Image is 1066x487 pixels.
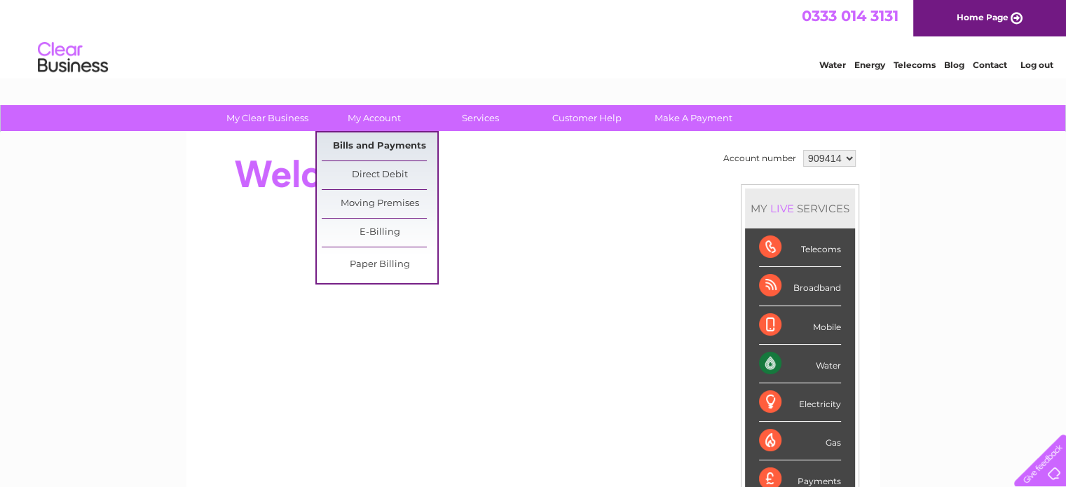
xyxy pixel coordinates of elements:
a: Log out [1020,60,1053,70]
img: logo.png [37,36,109,79]
td: Account number [720,146,800,170]
a: Customer Help [529,105,645,131]
a: My Account [316,105,432,131]
div: MY SERVICES [745,188,855,228]
div: Telecoms [759,228,841,267]
a: My Clear Business [210,105,325,131]
div: Electricity [759,383,841,422]
div: LIVE [767,202,797,215]
div: Water [759,345,841,383]
div: Clear Business is a trading name of Verastar Limited (registered in [GEOGRAPHIC_DATA] No. 3667643... [203,8,865,68]
a: Contact [973,60,1007,70]
a: Water [819,60,846,70]
a: Moving Premises [322,190,437,218]
a: Make A Payment [636,105,751,131]
a: Telecoms [894,60,936,70]
a: E-Billing [322,219,437,247]
a: Bills and Payments [322,132,437,160]
a: Blog [944,60,964,70]
a: Paper Billing [322,251,437,279]
a: Energy [854,60,885,70]
div: Broadband [759,267,841,306]
a: 0333 014 3131 [802,7,898,25]
a: Direct Debit [322,161,437,189]
a: Services [423,105,538,131]
div: Gas [759,422,841,460]
div: Mobile [759,306,841,345]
